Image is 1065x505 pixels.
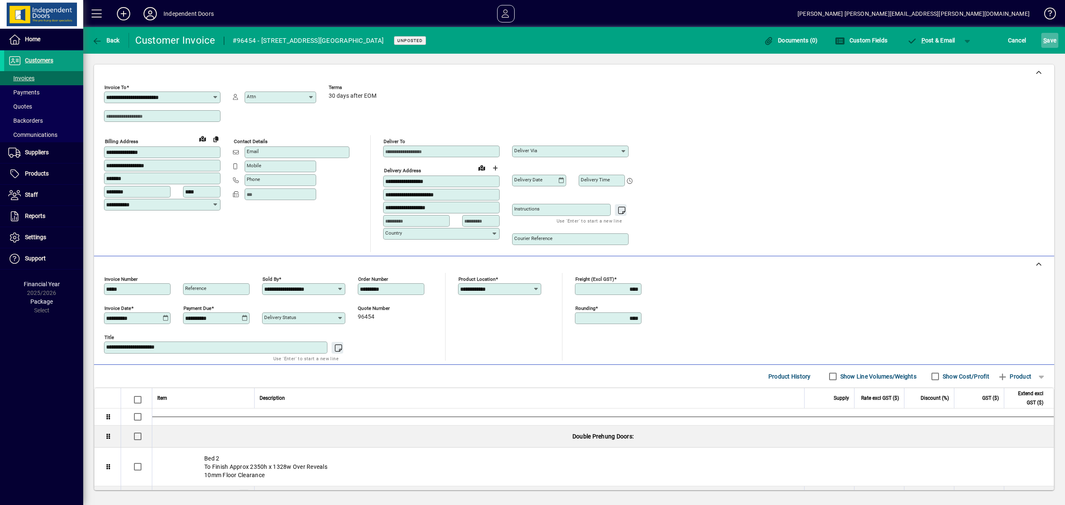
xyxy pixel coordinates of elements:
[4,227,83,248] a: Settings
[768,370,811,383] span: Product History
[921,37,925,44] span: P
[83,33,129,48] app-page-header-button: Back
[358,306,408,311] span: Quote number
[4,163,83,184] a: Products
[247,176,260,182] mat-label: Phone
[264,314,296,320] mat-label: Delivery status
[247,94,256,99] mat-label: Attn
[1038,2,1055,29] a: Knowledge Base
[183,305,211,311] mat-label: Payment due
[1006,33,1028,48] button: Cancel
[25,149,49,156] span: Suppliers
[557,216,622,225] mat-hint: Use 'Enter' to start a new line
[575,276,614,282] mat-label: Freight (excl GST)
[25,191,38,198] span: Staff
[384,139,405,144] mat-label: Deliver To
[92,37,120,44] span: Back
[8,117,43,124] span: Backorders
[185,285,206,291] mat-label: Reference
[488,161,502,175] button: Choose address
[329,85,379,90] span: Terms
[798,7,1030,20] div: [PERSON_NAME] [PERSON_NAME][EMAIL_ADDRESS][PERSON_NAME][DOMAIN_NAME]
[263,276,279,282] mat-label: Sold by
[903,33,959,48] button: Post & Email
[1008,34,1026,47] span: Cancel
[273,354,339,363] mat-hint: Use 'Enter' to start a new line
[4,128,83,142] a: Communications
[260,394,285,403] span: Description
[1009,389,1043,407] span: Extend excl GST ($)
[25,255,46,262] span: Support
[475,161,488,174] a: View on map
[385,230,402,236] mat-label: Country
[90,33,122,48] button: Back
[4,114,83,128] a: Backorders
[581,177,610,183] mat-label: Delivery time
[514,235,552,241] mat-label: Courier Reference
[765,369,814,384] button: Product History
[152,448,1054,486] div: Bed 2 To Finish Approx 2350h x 1328w Over Reveals 10mm Floor Clearance
[137,6,163,21] button: Profile
[458,276,495,282] mat-label: Product location
[993,369,1035,384] button: Product
[764,37,818,44] span: Documents (0)
[514,177,542,183] mat-label: Delivery date
[25,170,49,177] span: Products
[247,149,259,154] mat-label: Email
[157,394,167,403] span: Item
[8,131,57,138] span: Communications
[575,305,595,311] mat-label: Rounding
[904,486,954,503] td: 12.5000
[104,334,114,340] mat-label: Title
[110,6,137,21] button: Add
[25,36,40,42] span: Home
[104,305,131,311] mat-label: Invoice date
[135,34,215,47] div: Customer Invoice
[104,276,138,282] mat-label: Invoice number
[4,99,83,114] a: Quotes
[358,276,388,282] mat-label: Order number
[233,34,384,47] div: #96454 - [STREET_ADDRESS][GEOGRAPHIC_DATA]
[921,394,949,403] span: Discount (%)
[209,132,223,146] button: Copy to Delivery address
[954,486,1004,503] td: 60.32
[25,234,46,240] span: Settings
[329,93,376,99] span: 30 days after EOM
[982,394,999,403] span: GST ($)
[1004,486,1054,503] td: 402.11
[24,281,60,287] span: Financial Year
[514,148,537,153] mat-label: Deliver via
[4,248,83,269] a: Support
[4,206,83,227] a: Reports
[104,84,126,90] mat-label: Invoice To
[834,394,849,403] span: Supply
[839,372,916,381] label: Show Line Volumes/Weights
[861,394,899,403] span: Rate excl GST ($)
[4,142,83,163] a: Suppliers
[514,206,540,212] mat-label: Instructions
[1041,33,1058,48] button: Save
[4,185,83,205] a: Staff
[8,103,32,110] span: Quotes
[163,7,214,20] div: Independent Doors
[835,37,887,44] span: Custom Fields
[998,370,1031,383] span: Product
[25,57,53,64] span: Customers
[1043,37,1047,44] span: S
[762,33,820,48] button: Documents (0)
[941,372,989,381] label: Show Cost/Profit
[4,29,83,50] a: Home
[247,163,261,168] mat-label: Mobile
[152,426,1054,447] div: Double Prehung Doors:
[907,37,955,44] span: ost & Email
[4,85,83,99] a: Payments
[4,71,83,85] a: Invoices
[196,132,209,145] a: View on map
[25,213,45,219] span: Reports
[8,75,35,82] span: Invoices
[358,314,374,320] span: 96454
[30,298,53,305] span: Package
[397,38,423,43] span: Unposted
[833,33,889,48] button: Custom Fields
[8,89,40,96] span: Payments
